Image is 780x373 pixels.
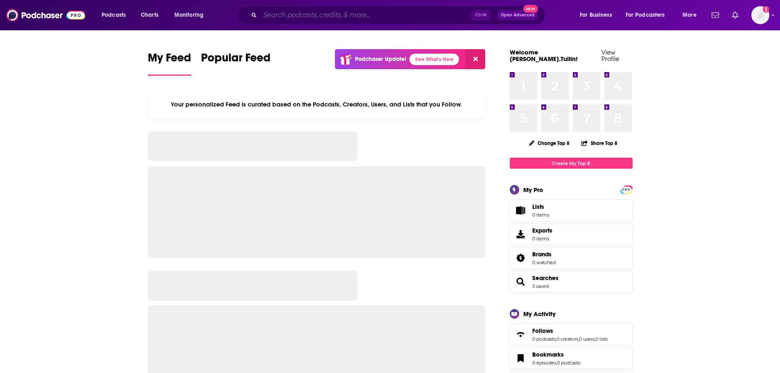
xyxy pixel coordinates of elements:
[532,351,564,358] span: Bookmarks
[148,51,191,76] a: My Feed
[532,212,549,218] span: 0 items
[510,323,633,346] span: Follows
[622,186,631,192] a: PRO
[513,252,529,264] a: Brands
[556,360,557,366] span: ,
[626,9,665,21] span: For Podcasters
[174,9,203,21] span: Monitoring
[532,251,552,258] span: Brands
[510,271,633,293] span: Searches
[579,336,595,342] a: 0 users
[245,6,553,25] div: Search podcasts, credits, & more...
[497,10,538,20] button: Open AdvancedNew
[557,360,580,366] a: 0 podcasts
[574,9,622,22] button: open menu
[532,336,556,342] a: 0 podcasts
[532,260,556,265] a: 0 watched
[7,7,85,23] img: Podchaser - Follow, Share and Rate Podcasts
[556,336,556,342] span: ,
[751,6,769,24] button: Show profile menu
[524,138,575,148] button: Change Top 8
[136,9,163,22] a: Charts
[523,310,556,318] div: My Activity
[148,51,191,70] span: My Feed
[601,48,619,63] a: View Profile
[510,48,578,63] a: Welcome [PERSON_NAME].Tullin!
[513,228,529,240] span: Exports
[751,6,769,24] img: User Profile
[501,13,535,17] span: Open Advanced
[581,135,618,151] button: Share Top 8
[578,336,579,342] span: ,
[532,283,549,289] a: 3 saved
[513,276,529,287] a: Searches
[556,336,578,342] a: 0 creators
[729,8,742,22] a: Show notifications dropdown
[201,51,271,76] a: Popular Feed
[532,327,553,335] span: Follows
[510,158,633,169] a: Create My Top 8
[532,227,552,234] span: Exports
[580,9,612,21] span: For Business
[513,205,529,216] span: Lists
[532,360,556,366] a: 0 episodes
[148,90,486,118] div: Your personalized Feed is curated based on the Podcasts, Creators, Users, and Lists that you Follow.
[513,353,529,364] a: Bookmarks
[763,6,769,13] svg: Add a profile image
[510,199,633,222] a: Lists
[620,9,677,22] button: open menu
[510,347,633,369] span: Bookmarks
[523,186,543,194] div: My Pro
[708,8,722,22] a: Show notifications dropdown
[355,56,406,63] p: Podchaser Update!
[751,6,769,24] span: Logged in as Maria.Tullin
[622,187,631,193] span: PRO
[532,203,544,210] span: Lists
[595,336,608,342] a: 0 lists
[510,223,633,245] a: Exports
[141,9,158,21] span: Charts
[532,251,556,258] a: Brands
[677,9,707,22] button: open menu
[532,351,580,358] a: Bookmarks
[532,274,558,282] a: Searches
[169,9,214,22] button: open menu
[532,203,549,210] span: Lists
[532,327,608,335] a: Follows
[260,9,471,22] input: Search podcasts, credits, & more...
[523,5,538,13] span: New
[513,329,529,340] a: Follows
[201,51,271,70] span: Popular Feed
[510,247,633,269] span: Brands
[683,9,696,21] span: More
[96,9,136,22] button: open menu
[409,54,459,65] a: See What's New
[532,236,552,242] span: 0 items
[471,10,491,20] span: Ctrl K
[595,336,595,342] span: ,
[102,9,126,21] span: Podcasts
